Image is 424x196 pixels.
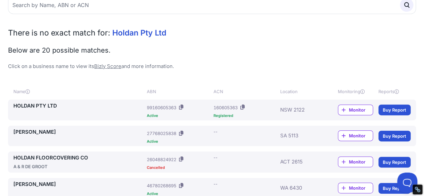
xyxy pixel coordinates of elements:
[147,192,211,196] div: Active
[378,131,411,141] a: Buy Report
[414,186,421,193] div: Restore Info Box &#10;&#10;NoFollow Info:&#10; META-Robots NoFollow: &#09;false&#10; META-Robots ...
[94,63,121,69] a: Bizly Score
[8,28,110,38] span: There is no exact match for:
[378,105,411,115] a: Buy Report
[378,88,411,95] div: Reports
[280,154,327,170] div: ACT 2615
[338,130,373,141] a: Monitor
[112,28,166,38] span: Holdan Pty Ltd
[8,63,416,70] p: Click on a business name to view its and more information.
[349,107,373,113] span: Monitor
[280,181,327,196] div: WA 6430
[397,173,417,193] iframe: Toggle Customer Support
[13,102,144,110] a: HOLDAN PTY LTD
[349,132,373,139] span: Monitor
[13,128,144,136] a: [PERSON_NAME]
[338,156,373,167] a: Monitor
[280,128,327,144] div: SA 5113
[147,104,176,111] div: 99160605363
[338,183,373,193] a: Monitor
[8,46,111,54] span: Below are 20 possible matches.
[147,114,211,118] div: Active
[378,157,411,168] a: Buy Report
[13,163,144,170] div: A & R DE GROOT
[213,181,217,187] div: --
[213,114,277,118] div: Registered
[349,185,373,191] span: Monitor
[213,128,217,135] div: --
[213,88,277,95] div: ACN
[378,183,411,194] a: Buy Report
[147,156,176,163] div: 26048824922
[213,154,217,161] div: --
[147,166,211,170] div: Cancelled
[338,105,373,115] a: Monitor
[13,154,144,162] a: HOLDAN FLOORCOVERING CO
[213,104,237,111] div: 160605363
[13,88,144,95] div: Name
[280,88,327,95] div: Location
[147,182,176,189] div: 46780268695
[349,158,373,165] span: Monitor
[338,88,373,95] div: Monitoring
[147,88,211,95] div: ABN
[13,181,144,188] a: [PERSON_NAME]
[280,102,327,118] div: NSW 2122
[147,130,176,137] div: 27768025838
[147,140,211,143] div: Active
